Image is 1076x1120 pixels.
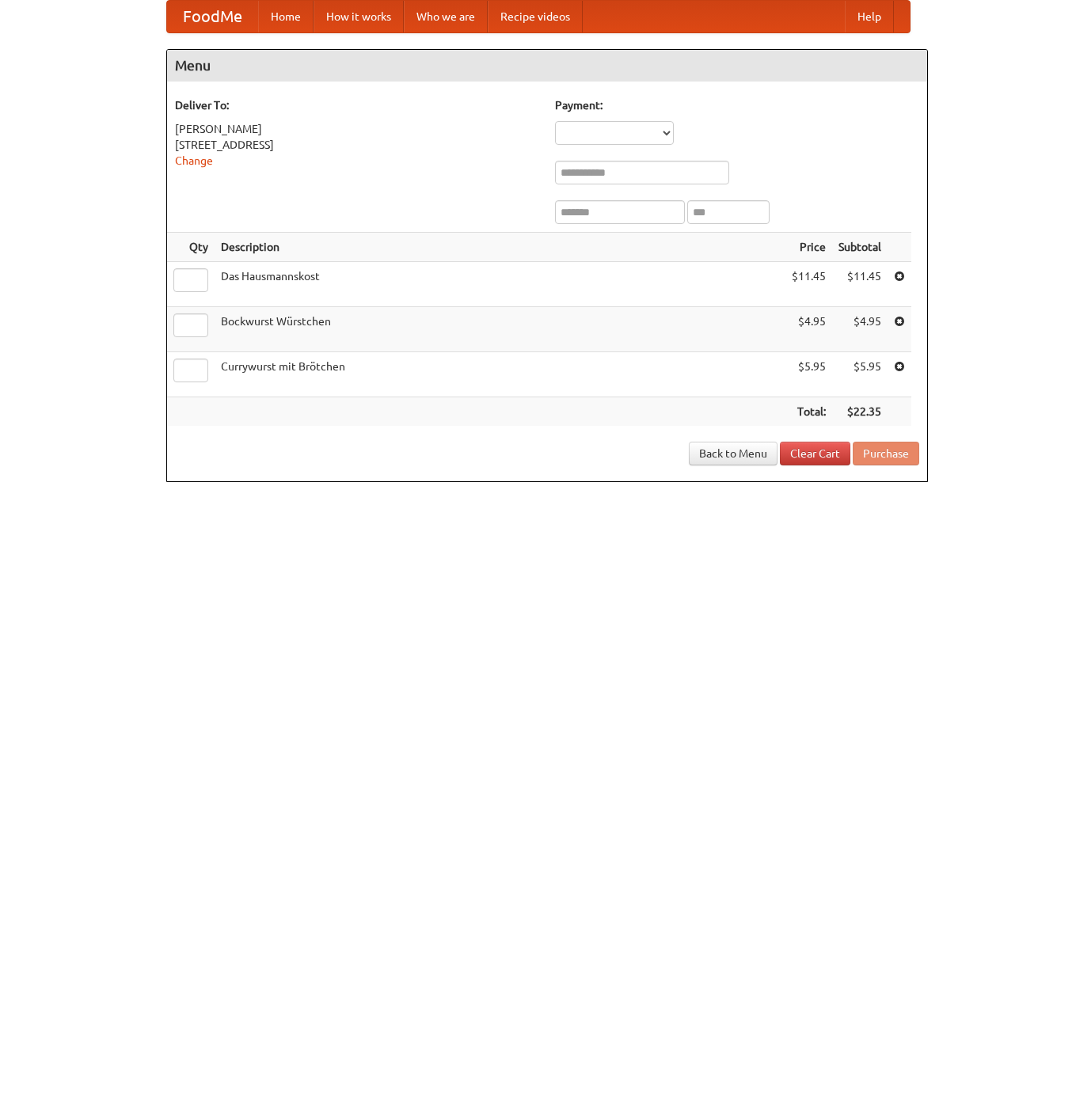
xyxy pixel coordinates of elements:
[785,262,832,307] td: $11.45
[215,262,785,307] td: Das Hausmannskost
[785,307,832,352] td: $4.95
[314,1,404,32] a: How it works
[175,137,539,153] div: [STREET_ADDRESS]
[689,442,778,465] a: Back to Menu
[215,233,785,262] th: Description
[785,352,832,397] td: $5.95
[175,121,539,137] div: [PERSON_NAME]
[845,1,894,32] a: Help
[175,154,213,167] a: Change
[167,50,927,82] h4: Menu
[832,352,888,397] td: $5.95
[175,97,539,113] h5: Deliver To:
[785,233,832,262] th: Price
[404,1,488,32] a: Who we are
[785,397,832,427] th: Total:
[258,1,314,32] a: Home
[215,352,785,397] td: Currywurst mit Brötchen
[832,233,888,262] th: Subtotal
[488,1,583,32] a: Recipe videos
[555,97,919,113] h5: Payment:
[167,233,215,262] th: Qty
[780,442,850,465] a: Clear Cart
[832,307,888,352] td: $4.95
[853,442,919,465] button: Purchase
[215,307,785,352] td: Bockwurst Würstchen
[832,397,888,427] th: $22.35
[832,262,888,307] td: $11.45
[167,1,258,32] a: FoodMe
